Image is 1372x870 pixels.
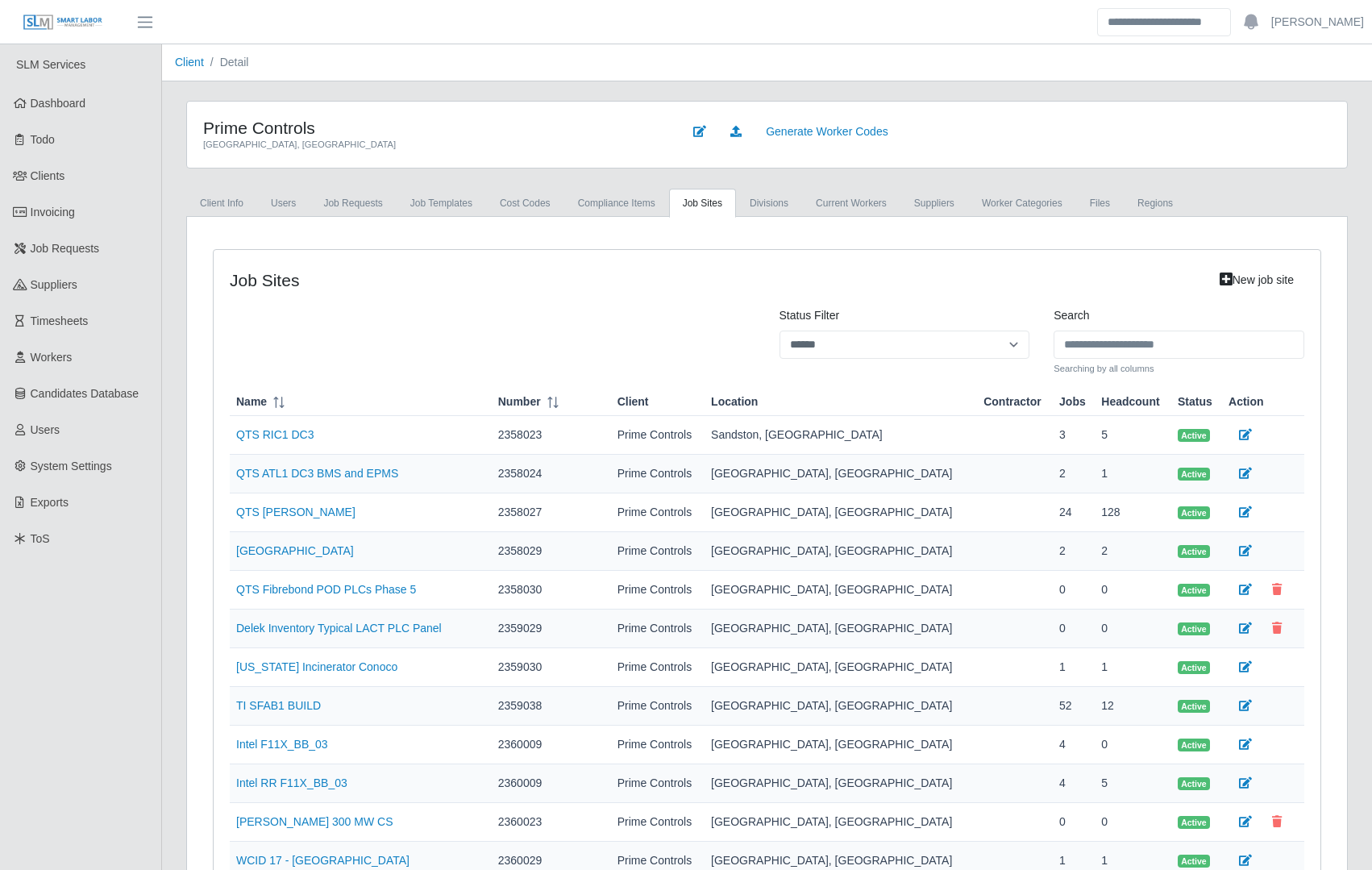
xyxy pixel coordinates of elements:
[968,189,1076,218] a: Worker Categories
[492,648,611,687] td: 2359030
[1095,416,1171,455] td: 5
[705,610,977,648] td: [GEOGRAPHIC_DATA], [GEOGRAPHIC_DATA]
[1178,739,1210,751] span: Active
[1178,622,1210,635] span: Active
[564,189,669,218] a: Compliance Items
[1095,455,1171,493] td: 1
[1054,307,1089,324] label: Search
[257,189,310,218] a: Users
[31,351,73,364] span: Workers
[397,189,486,218] a: Job Templates
[236,738,328,751] a: Intel F11X_BB_03
[611,455,705,493] td: Prime Controls
[617,393,649,410] span: Client
[175,56,204,69] a: Client
[755,118,898,146] a: Generate Worker Codes
[1095,493,1171,532] td: 128
[236,506,355,518] a: QTS [PERSON_NAME]
[236,583,416,596] a: QTS Fibrebond POD PLCs Phase 5
[1178,816,1210,829] span: Active
[16,58,85,71] span: SLM Services
[705,571,977,610] td: [GEOGRAPHIC_DATA], [GEOGRAPHIC_DATA]
[1095,687,1171,726] td: 12
[492,726,611,764] td: 2360009
[1209,266,1304,294] a: New job site
[236,699,321,712] a: TI SFAB1 BUILD
[1095,571,1171,610] td: 0
[705,416,977,455] td: Sandston, [GEOGRAPHIC_DATA]
[1178,700,1210,713] span: Active
[705,493,977,532] td: [GEOGRAPHIC_DATA], [GEOGRAPHIC_DATA]
[1053,532,1095,571] td: 2
[1095,803,1171,842] td: 0
[1053,416,1095,455] td: 3
[1053,648,1095,687] td: 1
[983,393,1041,410] span: Contractor
[236,467,398,480] a: QTS ATL1 DC3 BMS and EPMS
[1178,777,1210,790] span: Active
[492,571,611,610] td: 2358030
[1124,189,1187,218] a: Regions
[1178,468,1210,481] span: Active
[492,455,611,493] td: 2358024
[900,189,968,218] a: Suppliers
[705,687,977,726] td: [GEOGRAPHIC_DATA], [GEOGRAPHIC_DATA]
[611,610,705,648] td: Prime Controls
[204,54,249,71] li: Detail
[31,387,139,400] span: Candidates Database
[705,532,977,571] td: [GEOGRAPHIC_DATA], [GEOGRAPHIC_DATA]
[611,726,705,764] td: Prime Controls
[31,314,89,327] span: Timesheets
[203,138,659,152] div: [GEOGRAPHIC_DATA], [GEOGRAPHIC_DATA]
[31,278,77,291] span: Suppliers
[1097,8,1231,36] input: Search
[611,532,705,571] td: Prime Controls
[736,189,802,218] a: Divisions
[236,815,393,828] a: [PERSON_NAME] 300 MW CS
[1095,726,1171,764] td: 0
[611,571,705,610] td: Prime Controls
[31,206,75,219] span: Invoicing
[1178,545,1210,558] span: Active
[1178,661,1210,674] span: Active
[1053,687,1095,726] td: 52
[611,416,705,455] td: Prime Controls
[492,764,611,803] td: 2360009
[230,270,1029,290] h4: job sites
[1178,393,1212,410] span: Status
[236,660,397,673] a: [US_STATE] Incinerator Conoco
[31,97,86,110] span: Dashboard
[802,189,900,218] a: Current Workers
[705,648,977,687] td: [GEOGRAPHIC_DATA], [GEOGRAPHIC_DATA]
[310,189,396,218] a: Job Requests
[1095,532,1171,571] td: 2
[1053,571,1095,610] td: 0
[236,854,410,867] a: WCID 17 - [GEOGRAPHIC_DATA]
[1101,393,1159,410] span: Headcount
[492,493,611,532] td: 2358027
[31,133,55,146] span: Todo
[31,169,65,182] span: Clients
[486,189,564,218] a: cost codes
[23,14,103,31] img: SLM Logo
[1059,393,1086,410] span: Jobs
[31,423,60,436] span: Users
[492,532,611,571] td: 2358029
[31,532,50,545] span: ToS
[611,687,705,726] td: Prime Controls
[236,393,267,410] span: Name
[203,118,659,138] h4: Prime Controls
[705,803,977,842] td: [GEOGRAPHIC_DATA], [GEOGRAPHIC_DATA]
[31,496,69,509] span: Exports
[498,393,541,410] span: Number
[1271,14,1364,31] a: [PERSON_NAME]
[492,687,611,726] td: 2359038
[1053,726,1095,764] td: 4
[711,393,758,410] span: Location
[1178,429,1210,442] span: Active
[1178,506,1210,519] span: Active
[236,428,314,441] a: QTS RIC1 DC3
[492,803,611,842] td: 2360023
[1054,362,1304,376] small: Searching by all columns
[492,416,611,455] td: 2358023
